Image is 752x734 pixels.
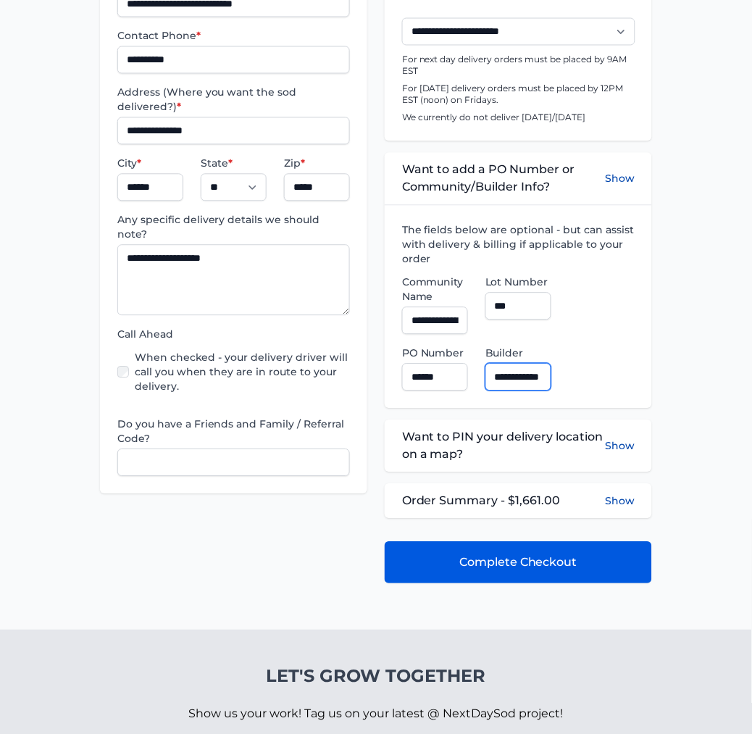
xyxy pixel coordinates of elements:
span: Complete Checkout [459,554,577,572]
label: Community Name [402,275,468,304]
label: State [201,157,267,171]
button: Complete Checkout [385,542,652,584]
span: Want to PIN your delivery location on a map? [402,429,605,464]
p: We currently do not deliver [DATE]/[DATE] [402,112,635,124]
label: Any specific delivery details we should note? [117,213,350,242]
button: Show [605,429,635,464]
label: City [117,157,183,171]
label: When checked - your delivery driver will call you when they are in route to your delivery. [135,351,350,394]
label: The fields below are optional - but can assist with delivery & billing if applicable to your order [402,223,635,267]
label: PO Number [402,346,468,361]
h4: Let's Grow Together [189,665,564,688]
label: Call Ahead [117,328,350,342]
p: For [DATE] delivery orders must be placed by 12PM EST (noon) on Fridays. [402,83,635,107]
button: Show [605,494,635,509]
label: Contact Phone [117,29,350,43]
label: Lot Number [485,275,551,290]
label: Zip [284,157,350,171]
p: For next day delivery orders must be placed by 9AM EST [402,54,635,78]
button: Show [605,162,635,196]
label: Address (Where you want the sod delivered?) [117,86,350,114]
label: Do you have a Friends and Family / Referral Code? [117,417,350,446]
span: Order Summary - $1,661.00 [402,493,561,510]
label: Builder [485,346,551,361]
span: Want to add a PO Number or Community/Builder Info? [402,162,605,196]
